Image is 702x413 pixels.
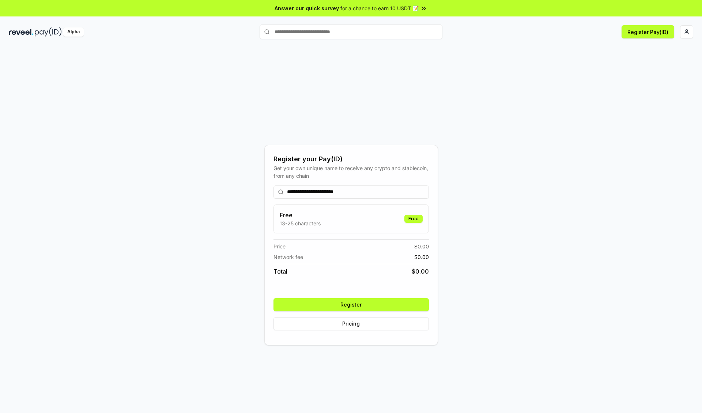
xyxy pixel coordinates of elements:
[404,215,423,223] div: Free
[622,25,674,38] button: Register Pay(ID)
[273,154,429,164] div: Register your Pay(ID)
[275,4,339,12] span: Answer our quick survey
[273,298,429,311] button: Register
[273,164,429,180] div: Get your own unique name to receive any crypto and stablecoin, from any chain
[273,243,286,250] span: Price
[280,219,321,227] p: 13-25 characters
[340,4,419,12] span: for a chance to earn 10 USDT 📝
[273,267,287,276] span: Total
[63,27,84,37] div: Alpha
[9,27,33,37] img: reveel_dark
[280,211,321,219] h3: Free
[273,317,429,330] button: Pricing
[414,243,429,250] span: $ 0.00
[35,27,62,37] img: pay_id
[412,267,429,276] span: $ 0.00
[273,253,303,261] span: Network fee
[414,253,429,261] span: $ 0.00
